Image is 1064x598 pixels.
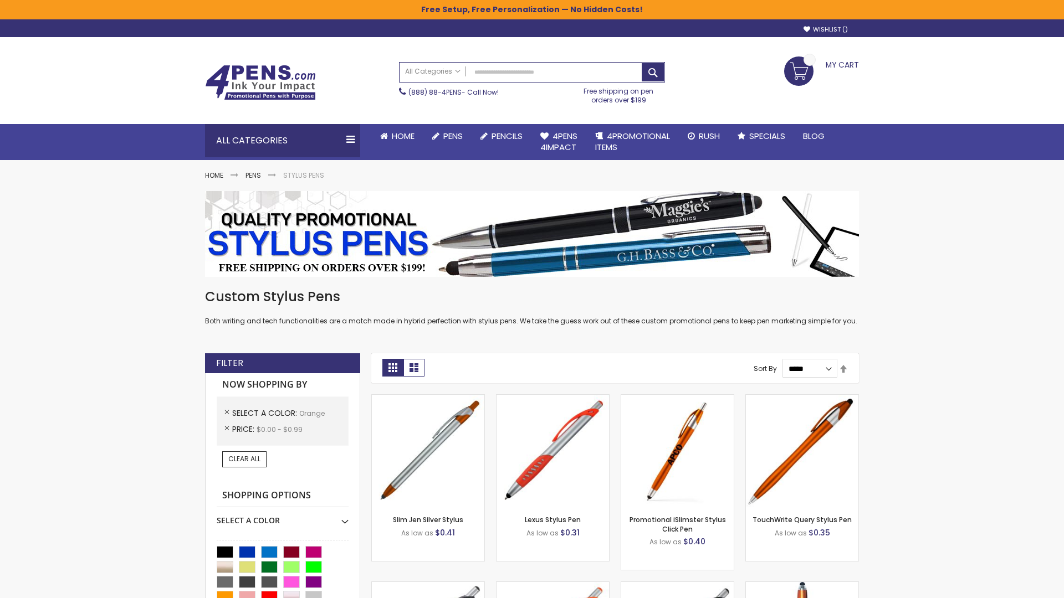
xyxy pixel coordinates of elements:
[540,130,577,153] span: 4Pens 4impact
[283,171,324,180] strong: Stylus Pens
[754,364,777,373] label: Sort By
[372,394,484,404] a: Slim Jen Silver Stylus-Orange
[392,130,415,142] span: Home
[749,130,785,142] span: Specials
[372,395,484,507] img: Slim Jen Silver Stylus-Orange
[621,394,734,404] a: Promotional iSlimster Stylus Click Pen-Orange
[746,581,858,591] a: TouchWrite Command Stylus Pen-Orange
[205,124,360,157] div: All Categories
[746,394,858,404] a: TouchWrite Query Stylus Pen-Orange
[595,130,670,153] span: 4PROMOTIONAL ITEMS
[497,581,609,591] a: Boston Silver Stylus Pen-Orange
[525,515,581,524] a: Lexus Stylus Pen
[729,124,794,148] a: Specials
[405,67,461,76] span: All Categories
[794,124,833,148] a: Blog
[232,424,257,435] span: Price
[205,191,859,277] img: Stylus Pens
[683,536,705,547] span: $0.40
[699,130,720,142] span: Rush
[621,395,734,507] img: Promotional iSlimster Stylus Click Pen-Orange
[492,130,523,142] span: Pencils
[228,454,260,463] span: Clear All
[531,124,586,160] a: 4Pens4impact
[775,528,807,538] span: As low as
[586,124,679,160] a: 4PROMOTIONALITEMS
[222,451,267,467] a: Clear All
[753,515,852,524] a: TouchWrite Query Stylus Pen
[679,124,729,148] a: Rush
[217,484,349,508] strong: Shopping Options
[621,581,734,591] a: Lexus Metallic Stylus Pen-Orange
[205,171,223,180] a: Home
[400,63,466,81] a: All Categories
[497,394,609,404] a: Lexus Stylus Pen-Orange
[232,408,299,419] span: Select A Color
[382,359,403,377] strong: Grid
[371,124,423,148] a: Home
[804,25,848,34] a: Wishlist
[630,515,726,533] a: Promotional iSlimster Stylus Click Pen
[205,65,316,100] img: 4Pens Custom Pens and Promotional Products
[809,527,830,538] span: $0.35
[408,87,499,97] span: - Call Now!
[423,124,472,148] a: Pens
[217,373,349,396] strong: Now Shopping by
[746,395,858,507] img: TouchWrite Query Stylus Pen-Orange
[572,83,666,105] div: Free shipping on pen orders over $199
[401,528,433,538] span: As low as
[560,527,580,538] span: $0.31
[472,124,531,148] a: Pencils
[245,171,261,180] a: Pens
[803,130,825,142] span: Blog
[372,581,484,591] a: Boston Stylus Pen-Orange
[205,288,859,326] div: Both writing and tech functionalities are a match made in hybrid perfection with stylus pens. We ...
[299,409,325,418] span: Orange
[443,130,463,142] span: Pens
[257,425,303,434] span: $0.00 - $0.99
[435,527,455,538] span: $0.41
[408,87,462,97] a: (888) 88-4PENS
[649,537,682,547] span: As low as
[216,357,243,369] strong: Filter
[497,395,609,507] img: Lexus Stylus Pen-Orange
[393,515,463,524] a: Slim Jen Silver Stylus
[217,507,349,526] div: Select A Color
[205,288,859,306] h1: Custom Stylus Pens
[526,528,559,538] span: As low as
